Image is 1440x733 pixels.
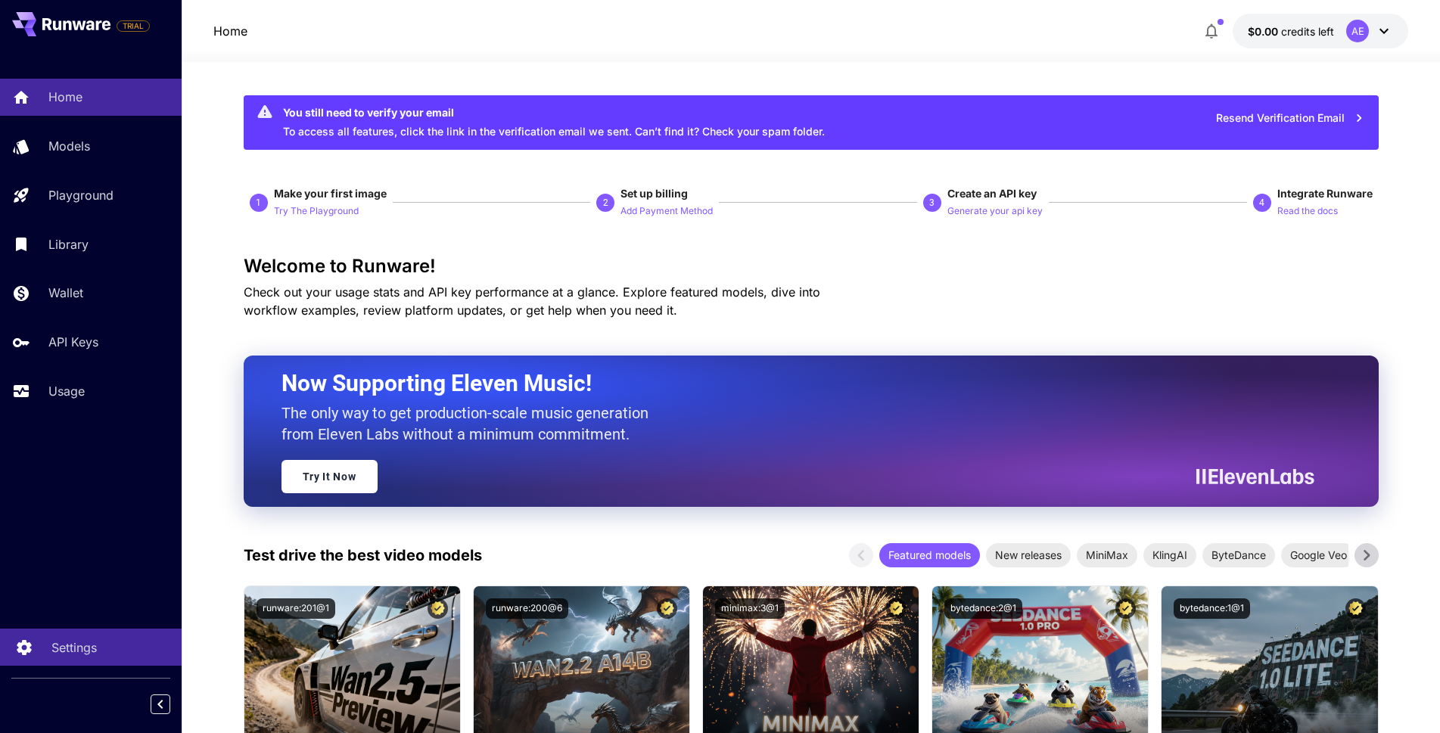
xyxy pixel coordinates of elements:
button: runware:201@1 [257,598,335,619]
p: Playground [48,186,114,204]
p: Read the docs [1277,204,1338,219]
p: API Keys [48,333,98,351]
a: Try It Now [281,460,378,493]
button: Try The Playground [274,201,359,219]
p: 1 [256,196,261,210]
button: $0.00AE [1233,14,1408,48]
button: Certified Model – Vetted for best performance and includes a commercial license. [428,598,448,619]
nav: breadcrumb [213,22,247,40]
div: KlingAI [1143,543,1196,567]
p: 2 [603,196,608,210]
a: Home [213,22,247,40]
div: New releases [986,543,1071,567]
span: ByteDance [1202,547,1275,563]
div: MiniMax [1077,543,1137,567]
button: Generate your api key [947,201,1043,219]
span: Add your payment card to enable full platform functionality. [117,17,150,35]
p: The only way to get production-scale music generation from Eleven Labs without a minimum commitment. [281,402,660,445]
p: Try The Playground [274,204,359,219]
button: Certified Model – Vetted for best performance and includes a commercial license. [657,598,677,619]
iframe: Chat Widget [1364,660,1440,733]
span: Set up billing [620,187,688,200]
div: ByteDance [1202,543,1275,567]
div: Виджет чата [1364,660,1440,733]
div: Google Veo [1281,543,1356,567]
p: Settings [51,638,97,657]
button: runware:200@6 [486,598,568,619]
p: 3 [929,196,935,210]
div: Collapse sidebar [162,691,182,718]
button: minimax:3@1 [715,598,785,619]
button: Resend Verification Email [1208,103,1373,134]
p: 4 [1259,196,1264,210]
span: Create an API key [947,187,1037,200]
span: Check out your usage stats and API key performance at a glance. Explore featured models, dive int... [244,284,820,318]
p: Usage [48,382,85,400]
h2: Now Supporting Eleven Music! [281,369,1303,398]
button: Add Payment Method [620,201,713,219]
span: MiniMax [1077,547,1137,563]
p: Generate your api key [947,204,1043,219]
span: KlingAI [1143,547,1196,563]
span: Integrate Runware [1277,187,1373,200]
span: credits left [1281,25,1334,38]
span: Google Veo [1281,547,1356,563]
p: Home [48,88,82,106]
p: Add Payment Method [620,204,713,219]
div: To access all features, click the link in the verification email we sent. Can’t find it? Check yo... [283,100,825,145]
button: Collapse sidebar [151,694,170,714]
button: bytedance:2@1 [944,598,1022,619]
button: bytedance:1@1 [1174,598,1250,619]
p: Library [48,235,89,253]
div: You still need to verify your email [283,104,825,120]
p: Models [48,137,90,155]
span: New releases [986,547,1071,563]
div: AE [1346,20,1369,42]
div: $0.00 [1248,23,1334,39]
span: Make your first image [274,187,387,200]
button: Certified Model – Vetted for best performance and includes a commercial license. [1345,598,1366,619]
button: Certified Model – Vetted for best performance and includes a commercial license. [1115,598,1136,619]
button: Certified Model – Vetted for best performance and includes a commercial license. [886,598,907,619]
div: Featured models [879,543,980,567]
span: $0.00 [1248,25,1281,38]
span: TRIAL [117,20,149,32]
p: Test drive the best video models [244,544,482,567]
p: Wallet [48,284,83,302]
span: Featured models [879,547,980,563]
button: Read the docs [1277,201,1338,219]
h3: Welcome to Runware! [244,256,1379,277]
